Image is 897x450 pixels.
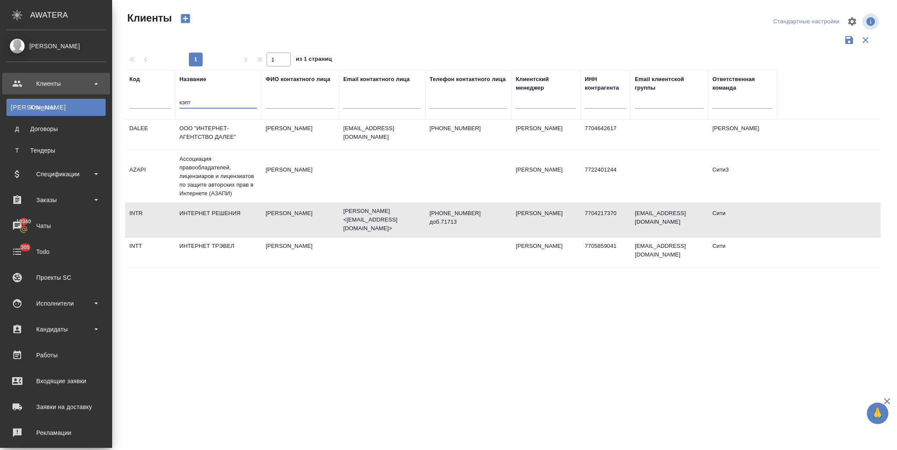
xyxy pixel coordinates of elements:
[6,245,106,258] div: Todo
[125,237,175,268] td: INTT
[125,120,175,150] td: DALEE
[857,32,874,48] button: Сбросить фильтры
[11,125,101,133] div: Договоры
[511,161,580,191] td: [PERSON_NAME]
[175,237,261,268] td: ИНТЕРНЕТ ТРЭВЕЛ
[580,120,630,150] td: 7704642617
[266,75,330,84] div: ФИО контактного лица
[6,168,106,181] div: Спецификации
[862,13,881,30] span: Посмотреть информацию
[635,75,704,92] div: Email клиентской группы
[511,237,580,268] td: [PERSON_NAME]
[585,75,626,92] div: ИНН контрагента
[175,11,196,26] button: Создать
[125,11,172,25] span: Клиенты
[125,161,175,191] td: AZAPI
[867,403,888,424] button: 🙏
[6,297,106,310] div: Исполнители
[430,209,507,226] p: [PHONE_NUMBER] доб.71713
[11,103,101,112] div: Клиенты
[580,205,630,235] td: 7704217370
[708,120,777,150] td: [PERSON_NAME]
[580,161,630,191] td: 7722401244
[2,422,110,444] a: Рекламации
[175,150,261,202] td: Ассоциация правообладателей, лицензиаров и лицензиатов по защите авторских прав в Интернете (АЗАПИ)
[129,75,140,84] div: Код
[30,6,112,24] div: AWATERA
[2,215,110,237] a: 18340Чаты
[630,205,708,235] td: [EMAIL_ADDRESS][DOMAIN_NAME]
[261,161,339,191] td: [PERSON_NAME]
[511,205,580,235] td: [PERSON_NAME]
[125,205,175,235] td: INTR
[2,267,110,288] a: Проекты SC
[842,11,862,32] span: Настроить таблицу
[630,237,708,268] td: [EMAIL_ADDRESS][DOMAIN_NAME]
[708,161,777,191] td: Сити3
[2,241,110,262] a: 305Todo
[771,15,842,28] div: split button
[430,75,506,84] div: Телефон контактного лица
[580,237,630,268] td: 7705859041
[6,375,106,387] div: Входящие заявки
[516,75,576,92] div: Клиентский менеджер
[708,237,777,268] td: Сити
[870,404,885,422] span: 🙏
[343,124,421,141] p: [EMAIL_ADDRESS][DOMAIN_NAME]
[16,243,35,252] span: 305
[175,120,261,150] td: ООО "ИНТЕРНЕТ-АГЕНТСТВО ДАЛЕЕ"
[6,323,106,336] div: Кандидаты
[6,77,106,90] div: Клиенты
[6,99,106,116] a: [PERSON_NAME]Клиенты
[11,146,101,155] div: Тендеры
[6,194,106,206] div: Заказы
[6,120,106,137] a: ДДоговоры
[511,120,580,150] td: [PERSON_NAME]
[6,41,106,51] div: [PERSON_NAME]
[261,120,339,150] td: [PERSON_NAME]
[179,75,206,84] div: Название
[2,344,110,366] a: Работы
[6,349,106,362] div: Работы
[2,370,110,392] a: Входящие заявки
[6,142,106,159] a: ТТендеры
[175,205,261,235] td: ИНТЕРНЕТ РЕШЕНИЯ
[6,219,106,232] div: Чаты
[708,205,777,235] td: Сити
[261,205,339,235] td: [PERSON_NAME]
[261,237,339,268] td: [PERSON_NAME]
[343,75,410,84] div: Email контактного лица
[343,207,421,233] p: [PERSON_NAME] <[EMAIL_ADDRESS][DOMAIN_NAME]>
[430,124,507,133] p: [PHONE_NUMBER]
[712,75,773,92] div: Ответственная команда
[296,54,332,66] span: из 1 страниц
[6,271,106,284] div: Проекты SC
[6,400,106,413] div: Заявки на доставку
[841,32,857,48] button: Сохранить фильтры
[11,217,36,226] span: 18340
[2,396,110,418] a: Заявки на доставку
[6,426,106,439] div: Рекламации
